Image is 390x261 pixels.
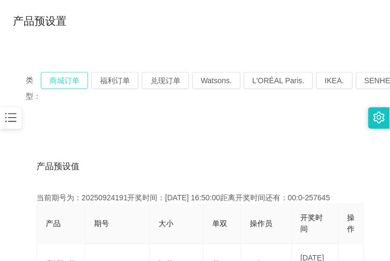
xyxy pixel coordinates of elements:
span: 操作员 [250,220,272,228]
i: 图标: setting [373,112,385,124]
button: 商城订单 [41,72,88,89]
span: 大小 [158,220,174,228]
span: 开奖时间 [301,214,323,234]
h1: 产品预设置 [13,13,67,29]
i: 图标: bars [4,111,18,125]
button: L'ORÉAL Paris. [244,72,313,89]
button: 福利订单 [91,72,139,89]
button: Watsons. [192,72,241,89]
span: 操作 [348,214,355,234]
button: 兑现订单 [142,72,189,89]
span: 期号 [94,220,109,228]
div: 当前期号为：20250924191开奖时间：[DATE] 16:50:00距离开奖时间还有：00:0-257645 [37,192,353,204]
span: 类型： [26,72,41,104]
button: IKEA. [316,72,353,89]
span: 产品 [46,220,61,228]
span: 单双 [212,220,227,228]
span: 产品预设值 [37,160,80,173]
